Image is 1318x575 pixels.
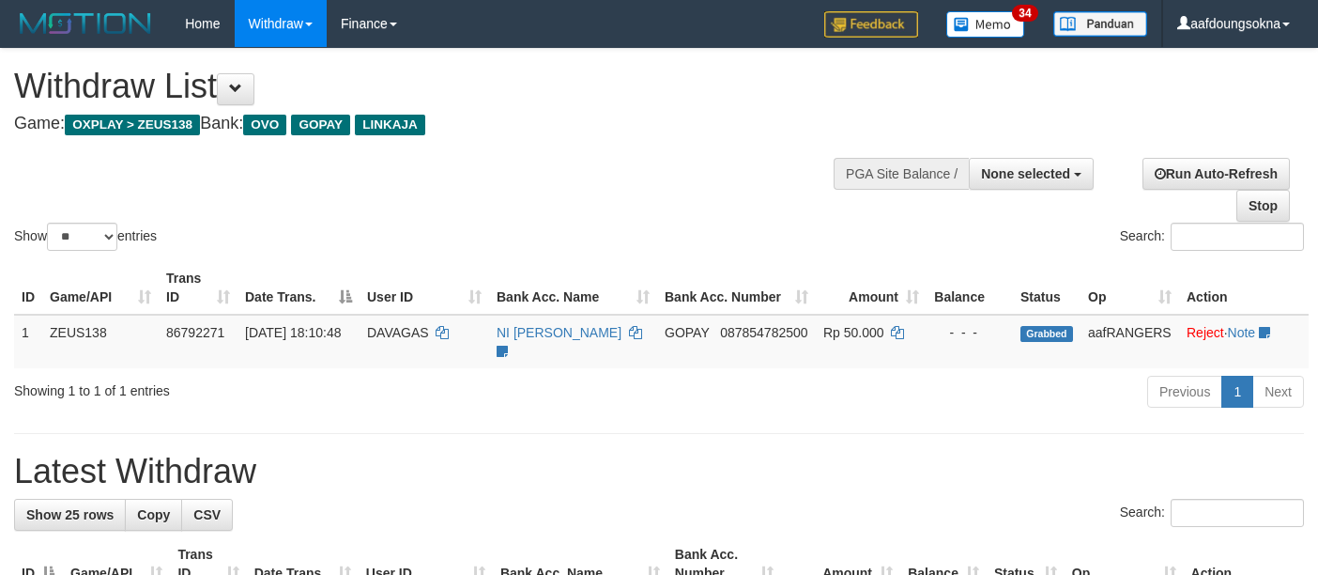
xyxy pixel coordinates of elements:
th: Status [1013,261,1080,315]
span: OXPLAY > ZEUS138 [65,115,200,135]
a: Note [1228,325,1256,340]
span: 34 [1012,5,1037,22]
th: Game/API: activate to sort column ascending [42,261,159,315]
button: None selected [969,158,1094,190]
th: User ID: activate to sort column ascending [360,261,489,315]
th: Action [1179,261,1309,315]
h1: Withdraw List [14,68,860,105]
td: 1 [14,315,42,368]
a: Stop [1236,190,1290,222]
input: Search: [1171,223,1304,251]
span: Copy [137,507,170,522]
label: Show entries [14,223,157,251]
span: CSV [193,507,221,522]
span: Copy 087854782500 to clipboard [720,325,807,340]
td: · [1179,315,1309,368]
td: ZEUS138 [42,315,159,368]
a: CSV [181,499,233,531]
div: - - - [934,323,1005,342]
span: OVO [243,115,286,135]
span: None selected [981,166,1070,181]
img: Feedback.jpg [824,11,918,38]
a: Reject [1187,325,1224,340]
span: Rp 50.000 [823,325,884,340]
th: Trans ID: activate to sort column ascending [159,261,238,315]
th: Balance [927,261,1013,315]
div: PGA Site Balance / [834,158,969,190]
a: Show 25 rows [14,499,126,531]
a: Run Auto-Refresh [1142,158,1290,190]
td: aafRANGERS [1080,315,1179,368]
span: DAVAGAS [367,325,429,340]
span: GOPAY [665,325,709,340]
a: 1 [1221,376,1253,408]
select: Showentries [47,223,117,251]
h4: Game: Bank: [14,115,860,133]
th: Bank Acc. Number: activate to sort column ascending [657,261,816,315]
img: Button%20Memo.svg [946,11,1025,38]
span: LINKAJA [355,115,425,135]
th: Amount: activate to sort column ascending [816,261,927,315]
th: Bank Acc. Name: activate to sort column ascending [489,261,657,315]
span: GOPAY [291,115,350,135]
th: Op: activate to sort column ascending [1080,261,1179,315]
a: Copy [125,499,182,531]
label: Search: [1120,499,1304,527]
a: NI [PERSON_NAME] [497,325,621,340]
h1: Latest Withdraw [14,453,1304,490]
label: Search: [1120,223,1304,251]
a: Previous [1147,376,1222,408]
th: Date Trans.: activate to sort column descending [238,261,360,315]
a: Next [1252,376,1304,408]
th: ID [14,261,42,315]
img: MOTION_logo.png [14,9,157,38]
span: 86792271 [166,325,224,340]
img: panduan.png [1053,11,1147,37]
span: Show 25 rows [26,507,114,522]
span: [DATE] 18:10:48 [245,325,341,340]
div: Showing 1 to 1 of 1 entries [14,374,535,400]
input: Search: [1171,499,1304,527]
span: Grabbed [1020,326,1073,342]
